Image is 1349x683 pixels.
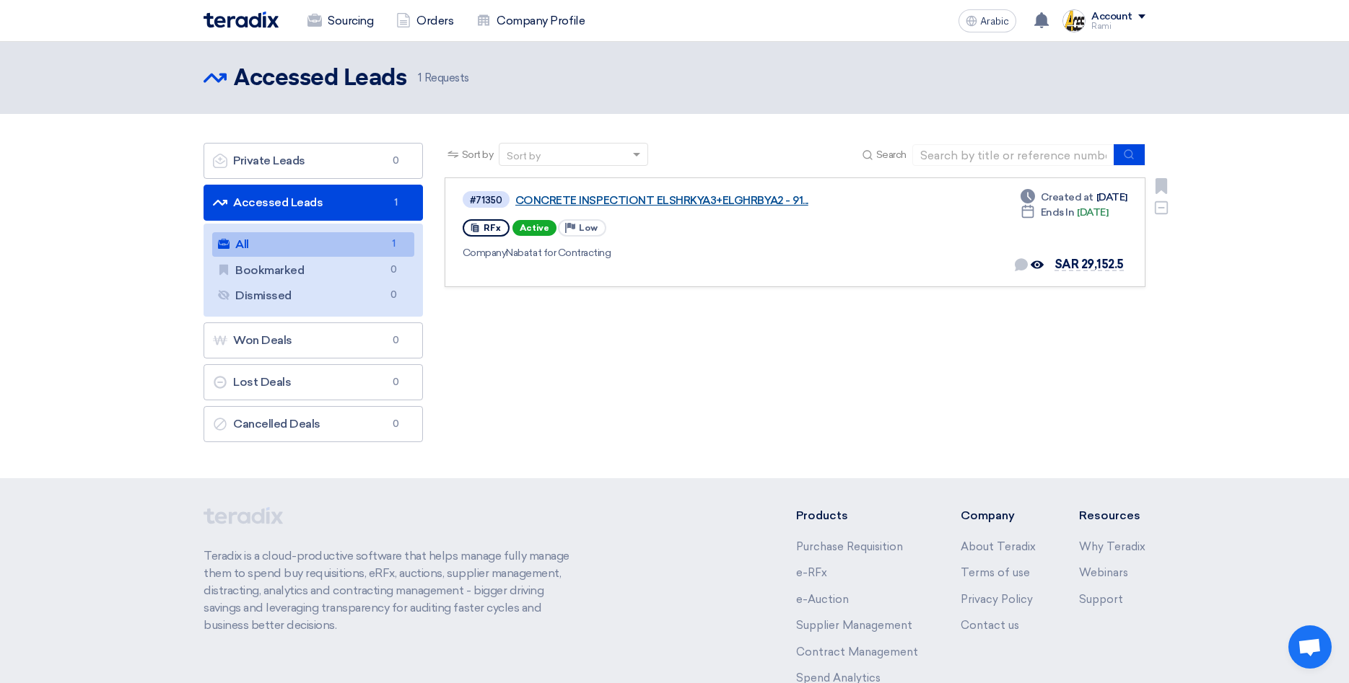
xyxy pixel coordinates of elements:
a: Accessed Leads1 [204,185,423,221]
a: Private Leads0 [204,143,423,179]
a: All [212,232,414,257]
a: Support [1079,593,1123,606]
a: Lost Deals0 [204,364,423,400]
span: 0 [388,333,405,348]
a: Company Profile [465,5,596,37]
a: Contact us [961,619,1019,632]
input: Search by title or reference number [912,144,1114,166]
span: 0 [385,288,403,303]
button: Arabic [959,9,1016,32]
li: Products [796,507,918,524]
span: RFx [484,223,501,233]
a: Contract Management [796,645,918,658]
span: 0 [388,154,405,168]
a: Supplier Management [796,619,912,632]
span: Requests [418,70,469,87]
span: 1 [388,195,405,210]
div: Nabatat for Contracting [463,245,879,260]
a: Webinars [1079,566,1128,579]
a: Orders [385,5,465,37]
span: Company [463,247,507,259]
a: Purchase Requisition [796,540,903,553]
a: Terms of use [961,566,1030,579]
span: Created at [1041,190,1093,205]
div: Rami [1091,22,1145,30]
a: Won Deals0 [204,322,423,358]
div: #71350 [470,195,502,205]
li: Company [961,507,1036,524]
a: Privacy Policy [961,593,1033,606]
span: 0 [388,375,405,389]
a: Bookmarked [212,258,414,283]
img: Teradix logo [204,12,279,28]
span: Ends In [1041,205,1075,220]
div: Account [1091,11,1132,23]
span: Arabic [980,17,1009,27]
div: Open chat [1288,625,1332,669]
span: Active [512,220,556,236]
p: Teradix is a cloud-productive software that helps manage fully manage them to spend buy requisiti... [204,547,580,634]
a: CONCRETE INSPECTIONT ELSHRKYA3+ELGHRBYA2 - 91... [515,194,876,207]
span: Search [876,147,907,162]
h2: Accessed Leads [234,64,406,93]
img: ACES_logo_1757576794782.jpg [1062,9,1086,32]
span: SAR 29,152.5 [1055,257,1124,271]
li: Resources [1079,507,1145,524]
span: Low [579,223,598,233]
a: About Teradix [961,540,1036,553]
span: 0 [385,263,403,278]
a: Dismissed [212,283,414,308]
span: Sort by [462,147,494,162]
span: 1 [385,237,403,252]
span: 0 [388,417,405,431]
a: e-Auction [796,593,849,606]
span: 1 [418,71,422,84]
a: Cancelled Deals0 [204,406,423,442]
a: e-RFx [796,566,827,579]
div: [DATE] [1021,190,1127,205]
a: Sourcing [296,5,385,37]
a: Why Teradix [1079,540,1145,553]
div: [DATE] [1021,205,1109,220]
div: Sort by [507,149,541,164]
